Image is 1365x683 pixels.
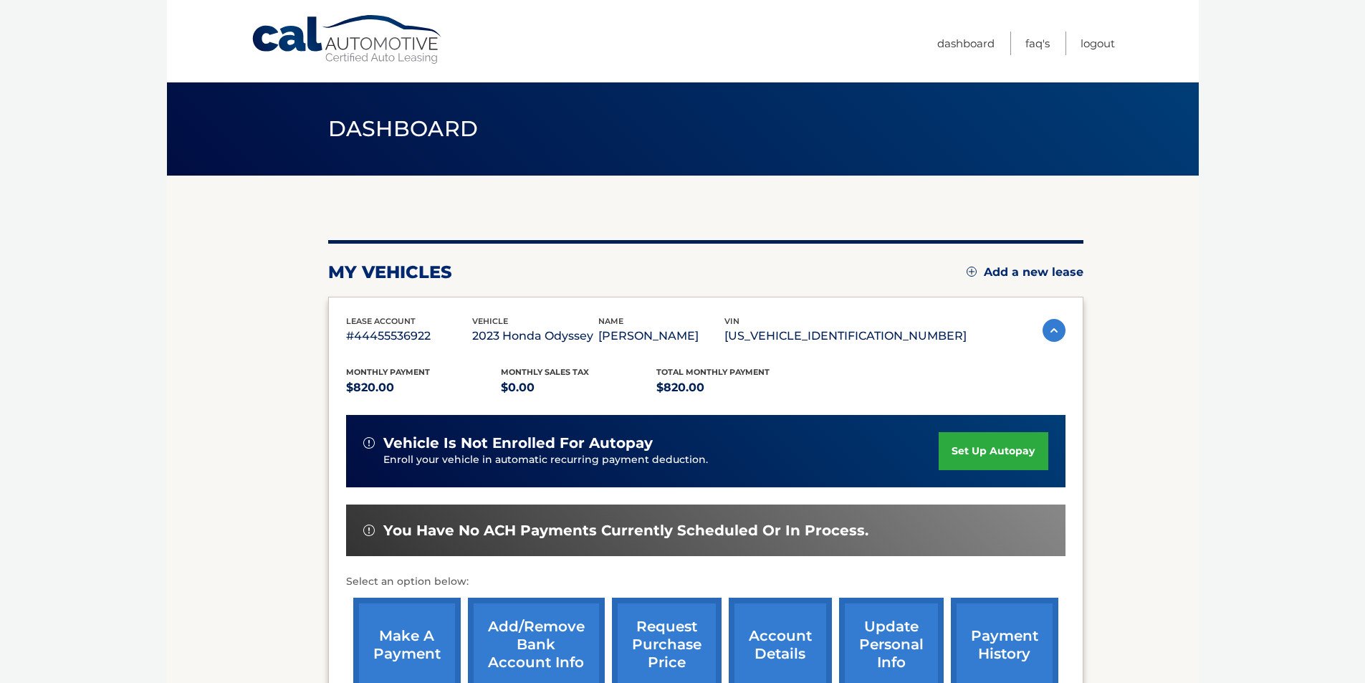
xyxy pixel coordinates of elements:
a: set up autopay [939,432,1048,470]
a: Cal Automotive [251,14,444,65]
p: $820.00 [656,378,812,398]
a: Logout [1081,32,1115,55]
span: You have no ACH payments currently scheduled or in process. [383,522,868,540]
p: #44455536922 [346,326,472,346]
span: Dashboard [328,115,479,142]
img: alert-white.svg [363,437,375,449]
img: accordion-active.svg [1043,319,1065,342]
p: [US_VEHICLE_IDENTIFICATION_NUMBER] [724,326,967,346]
span: vehicle [472,316,508,326]
img: add.svg [967,267,977,277]
a: FAQ's [1025,32,1050,55]
span: Total Monthly Payment [656,367,770,377]
span: vehicle is not enrolled for autopay [383,434,653,452]
p: Select an option below: [346,573,1065,591]
p: $0.00 [501,378,656,398]
span: name [598,316,623,326]
h2: my vehicles [328,262,452,283]
p: $820.00 [346,378,502,398]
span: Monthly sales Tax [501,367,589,377]
a: Dashboard [937,32,995,55]
span: Monthly Payment [346,367,430,377]
p: 2023 Honda Odyssey [472,326,598,346]
span: vin [724,316,739,326]
span: lease account [346,316,416,326]
p: Enroll your vehicle in automatic recurring payment deduction. [383,452,939,468]
img: alert-white.svg [363,525,375,536]
p: [PERSON_NAME] [598,326,724,346]
a: Add a new lease [967,265,1083,280]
